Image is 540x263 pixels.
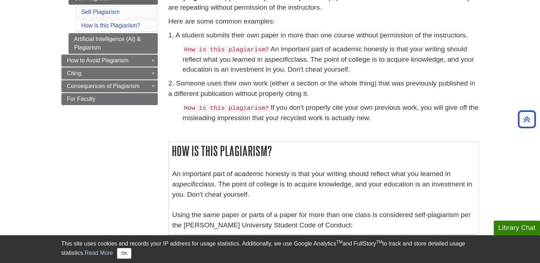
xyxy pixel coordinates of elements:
p: 1. A student submits their own paper in more than one course without permission of the instructors. [168,30,479,41]
code: How is this plagiarism? [183,46,271,54]
button: Library Chat [494,221,540,235]
a: Consequences of Plagiarism [61,80,158,92]
sup: TM [336,239,342,244]
p: Here are some common examples: [168,16,479,27]
em: specific [176,180,199,188]
div: This site uses cookies and records your IP address for usage statistics. Additionally, we use Goo... [61,239,479,259]
sup: TM [376,239,382,244]
code: How is this plagiarism? [183,104,271,112]
em: specific [268,56,291,63]
span: How to Avoid Plagiarism [67,57,128,63]
p: An important part of academic honesty is that your writing should reflect what you learned in a c... [172,169,475,231]
a: For Faculty [61,93,158,105]
a: Artificial Intelligence (AI) & Plagiarism [69,33,158,54]
a: How is this Plagiarism? [81,22,140,29]
h2: How is this Plagiarism? [169,141,479,160]
a: Citing [61,67,158,79]
span: Consequences of Plagiarism [67,83,140,89]
p: An important part of academic honesty is that your writing should reflect what you learned in a c... [183,44,479,75]
p: If you don't properly cite your own previous work, you will give off the misleading impression th... [183,103,479,123]
a: Read More [85,250,113,256]
span: For Faculty [67,96,96,102]
a: Back to Top [515,114,538,124]
span: Citing [67,70,82,76]
p: 2. Someone uses their own work (either a section or the whole thing) that was previously publishe... [168,78,479,99]
a: Self-Plagiarism [81,9,120,15]
button: Close [117,248,131,259]
a: How to Avoid Plagiarism [61,55,158,67]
